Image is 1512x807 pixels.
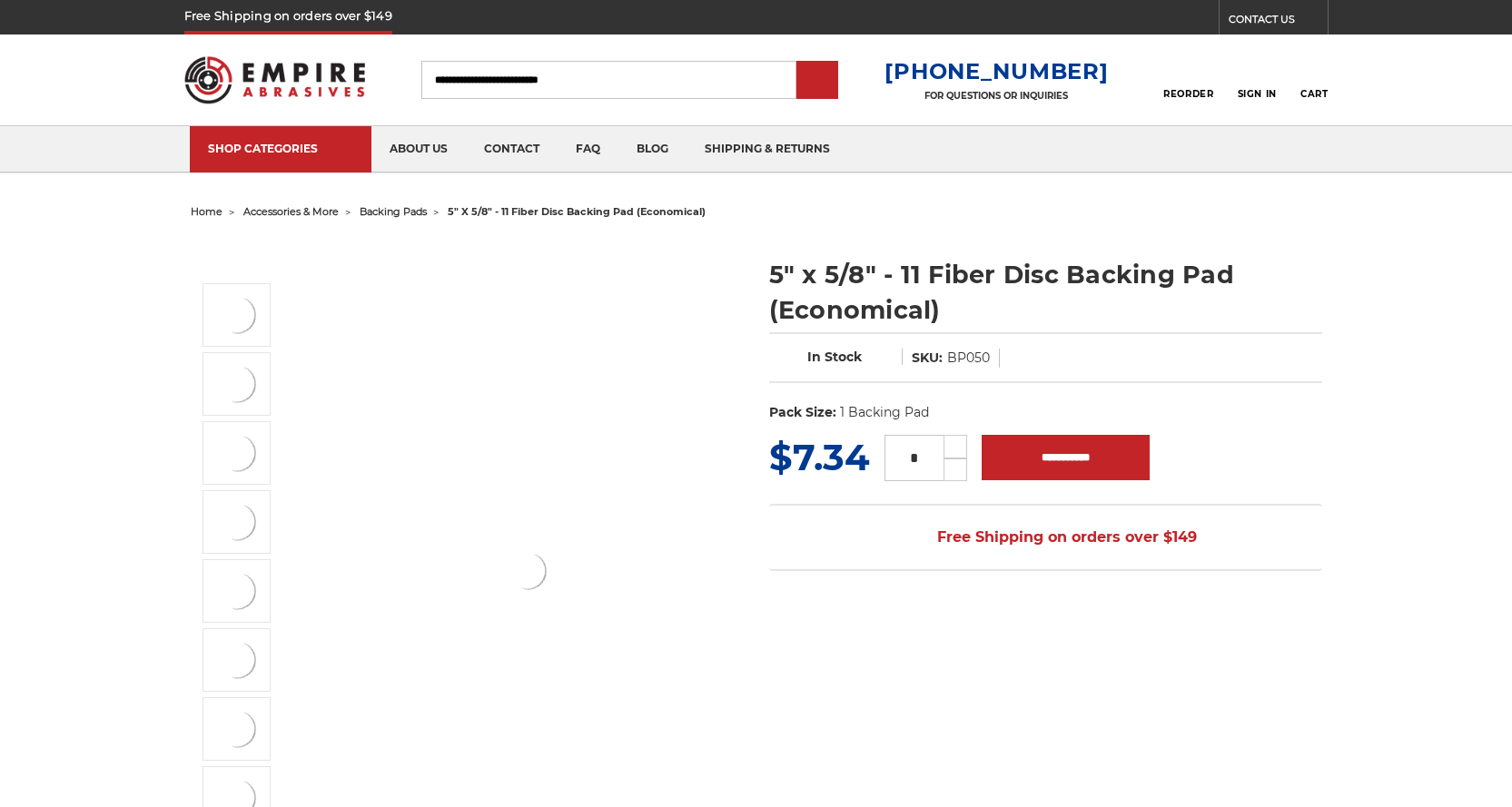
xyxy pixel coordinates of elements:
[191,205,222,218] a: home
[1163,60,1213,99] a: Reorder
[1300,60,1328,100] a: Cart
[1238,88,1277,100] span: Sign In
[505,548,550,594] img: 5" ribbed resin fiber backing pad for extended disc life and enhanced cooling
[190,126,371,172] a: SHOP CATEGORIES
[769,257,1322,328] h1: 5" x 5/8" - 11 Fiber Disc Backing Pad (Economical)
[894,519,1197,556] span: Free Shipping on orders over $149
[769,403,836,422] dt: Pack Size:
[947,349,990,368] dd: BP050
[184,44,366,115] img: Empire Abrasives
[214,637,260,683] img: Economical 5" resin fiber disc backing pad from Empire Abrasives with cooling spiral ribs and air...
[912,349,943,368] dt: SKU:
[214,499,260,545] img: Empire Abrasives' 5" backing pad rated for max 12,200 RPM, with air holes for optimal cooling
[558,126,618,172] a: faq
[214,706,260,752] img: air flow capable 5 inch angle grinder resin fibre backing pad
[243,205,339,218] a: accessories & more
[214,568,260,614] img: locking nut for 5" resin fiber backing pad, 5/8"-11
[807,349,862,365] span: In Stock
[799,63,835,99] input: Submit
[448,205,706,218] span: 5" x 5/8" - 11 fiber disc backing pad (economical)
[466,126,558,172] a: contact
[884,58,1108,84] a: [PHONE_NUMBER]
[214,292,260,338] img: 5" ribbed resin fiber backing pad for extended disc life and enhanced cooling
[1229,9,1328,34] a: CONTACT US
[208,142,353,155] div: SHOP CATEGORIES
[769,435,870,479] span: $7.34
[618,126,687,172] a: blog
[840,403,929,422] dd: 1 Backing Pad
[687,126,848,172] a: shipping & returns
[360,205,427,218] a: backing pads
[371,126,466,172] a: about us
[1163,88,1213,100] span: Reorder
[214,430,260,476] img: 5" backing pad designed for resin fiber discs by Empire Abrasives, featuring a secure 5/8" - 11 l...
[214,361,260,407] img: 5" fiber disc backing pad by Empire Abrasives with a 5/8" - 11 lock nut included
[884,90,1108,102] p: FOR QUESTIONS OR INQUIRIES
[1300,88,1328,100] span: Cart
